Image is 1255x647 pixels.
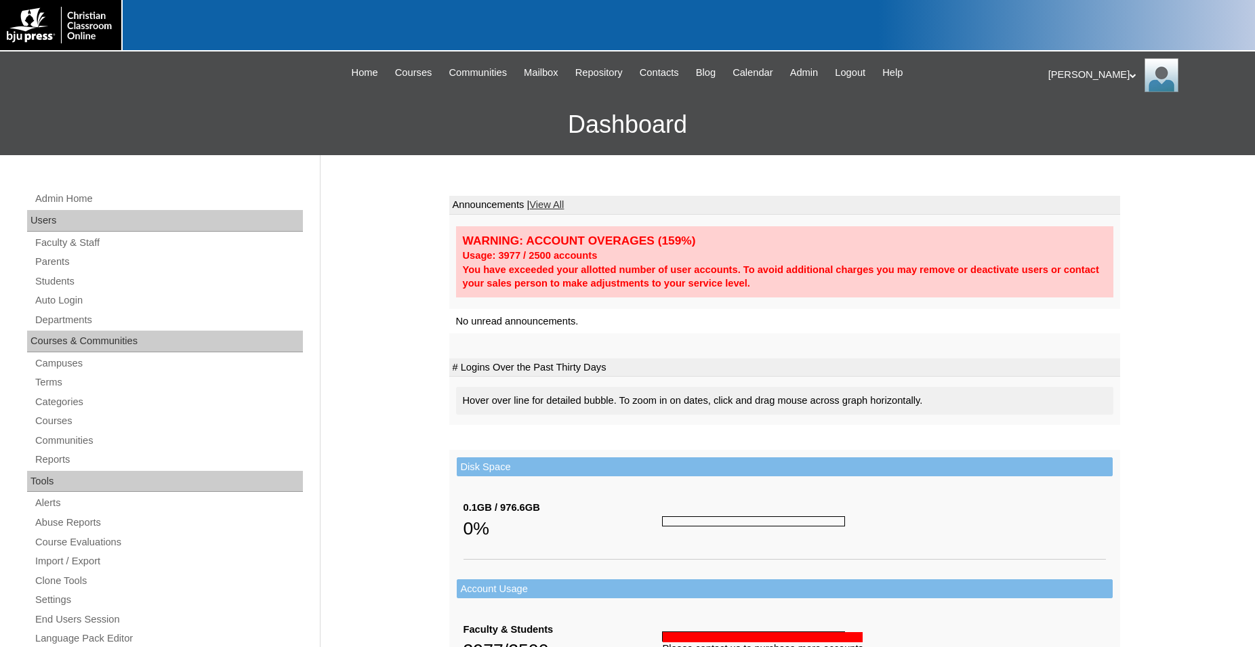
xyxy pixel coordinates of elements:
a: Clone Tools [34,572,303,589]
a: Calendar [726,65,779,81]
a: Settings [34,591,303,608]
a: Admin [783,65,825,81]
div: Faculty & Students [464,623,663,637]
a: Admin Home [34,190,303,207]
a: Campuses [34,355,303,372]
a: Parents [34,253,303,270]
span: Home [352,65,378,81]
td: # Logins Over the Past Thirty Days [449,358,1120,377]
strong: Usage: 3977 / 2500 accounts [463,250,598,261]
span: Calendar [733,65,773,81]
a: Departments [34,312,303,329]
a: Course Evaluations [34,534,303,551]
span: Mailbox [524,65,558,81]
a: Terms [34,374,303,391]
a: View All [529,199,564,210]
div: You have exceeded your allotted number of user accounts. To avoid additional charges you may remo... [463,263,1107,291]
h3: Dashboard [7,94,1248,155]
span: Contacts [640,65,679,81]
a: Students [34,273,303,290]
span: Communities [449,65,507,81]
div: Courses & Communities [27,331,303,352]
td: No unread announcements. [449,309,1120,334]
td: Disk Space [457,457,1113,477]
a: Reports [34,451,303,468]
img: logo-white.png [7,7,115,43]
a: Communities [442,65,514,81]
td: Announcements | [449,196,1120,215]
a: Contacts [633,65,686,81]
span: Logout [835,65,865,81]
div: Hover over line for detailed bubble. To zoom in on dates, click and drag mouse across graph horiz... [456,387,1113,415]
img: Jonelle Rodriguez [1145,58,1178,92]
span: Admin [790,65,819,81]
a: Language Pack Editor [34,630,303,647]
div: [PERSON_NAME] [1048,58,1241,92]
span: Blog [696,65,716,81]
span: Help [882,65,903,81]
a: Alerts [34,495,303,512]
a: Home [345,65,385,81]
a: Categories [34,394,303,411]
a: Faculty & Staff [34,234,303,251]
td: Account Usage [457,579,1113,599]
div: 0% [464,515,663,542]
a: Communities [34,432,303,449]
div: Tools [27,471,303,493]
a: Courses [34,413,303,430]
a: Blog [689,65,722,81]
a: Courses [388,65,439,81]
a: Abuse Reports [34,514,303,531]
div: Users [27,210,303,232]
a: Mailbox [517,65,565,81]
div: 0.1GB / 976.6GB [464,501,663,515]
a: End Users Session [34,611,303,628]
div: WARNING: ACCOUNT OVERAGES (159%) [463,233,1107,249]
span: Courses [395,65,432,81]
a: Repository [569,65,630,81]
a: Auto Login [34,292,303,309]
a: Help [876,65,909,81]
span: Repository [575,65,623,81]
a: Logout [828,65,872,81]
a: Import / Export [34,553,303,570]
